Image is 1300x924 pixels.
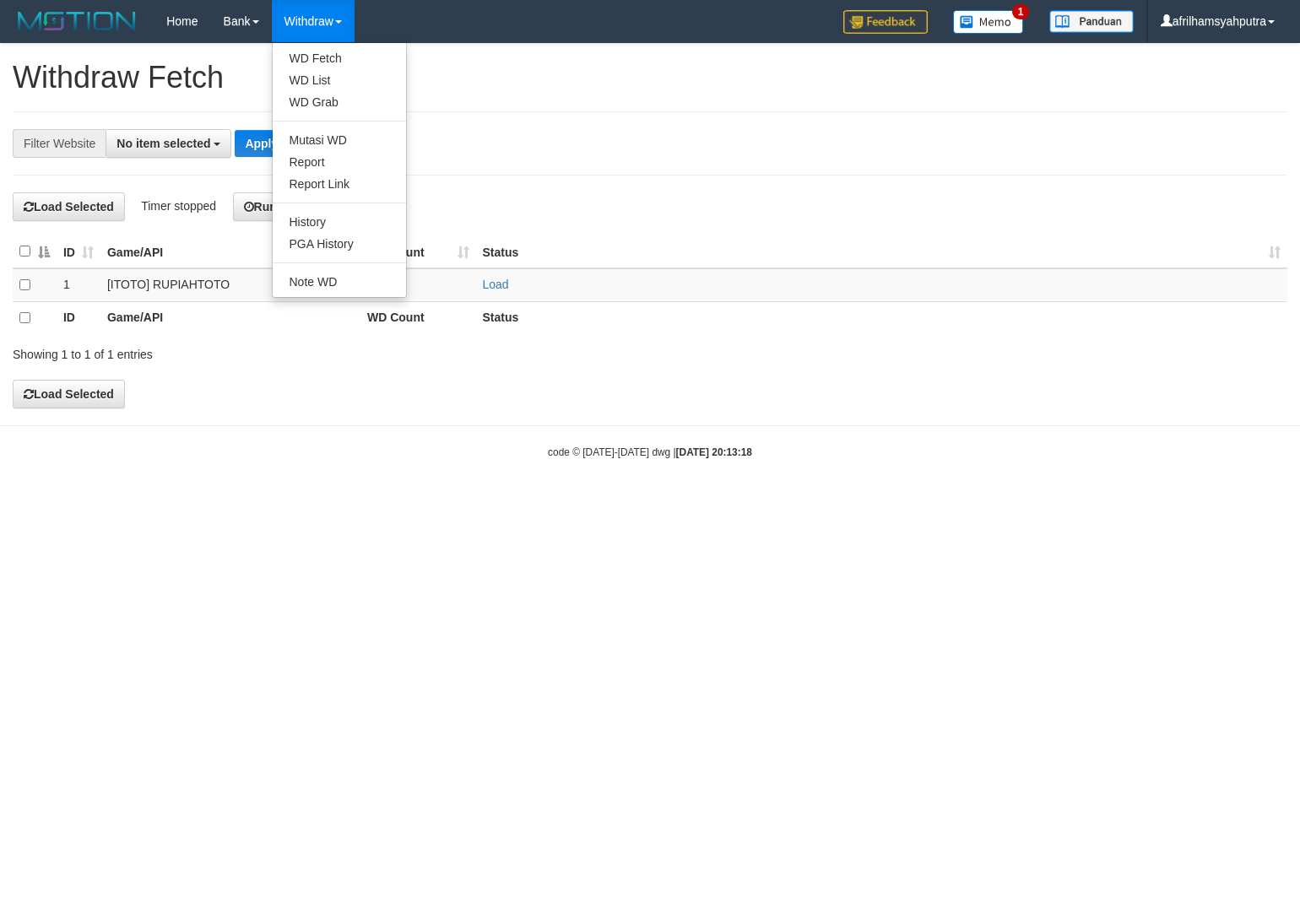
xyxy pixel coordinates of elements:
button: Load Selected [13,192,125,221]
th: ID [57,301,100,334]
a: Report [273,151,406,173]
small: code © [DATE]-[DATE] dwg | [548,446,752,458]
th: Game/API [100,301,360,334]
img: MOTION_logo.png [13,8,141,34]
div: Showing 1 to 1 of 1 entries [13,339,529,363]
td: [ITOTO] RUPIAHTOTO [100,268,360,302]
div: Filter Website [13,129,106,158]
th: ID: activate to sort column ascending [57,235,100,268]
span: 1 [1012,4,1030,19]
button: Apply Filter [235,130,320,157]
a: Note WD [273,271,406,293]
img: Feedback.jpg [843,10,928,34]
th: Game/API: activate to sort column ascending [100,235,360,268]
th: WD Count: activate to sort column ascending [360,235,476,268]
a: WD Grab [273,91,406,113]
th: Status [476,301,1287,334]
a: Load [483,278,509,291]
a: WD List [273,69,406,91]
a: History [273,211,406,233]
button: No item selected [106,129,231,158]
th: WD Count [360,301,476,334]
span: No item selected [116,137,210,150]
button: Run Auto-Load [233,192,350,221]
a: PGA History [273,233,406,255]
td: 1 [57,268,100,302]
button: Load Selected [13,380,125,408]
a: Mutasi WD [273,129,406,151]
span: Timer stopped [141,199,216,213]
a: WD Fetch [273,47,406,69]
th: Status: activate to sort column ascending [476,235,1287,268]
img: panduan.png [1049,10,1134,33]
a: Report Link [273,173,406,195]
h1: Withdraw Fetch [13,61,1287,95]
img: Button%20Memo.svg [953,10,1024,34]
strong: [DATE] 20:13:18 [676,446,752,458]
